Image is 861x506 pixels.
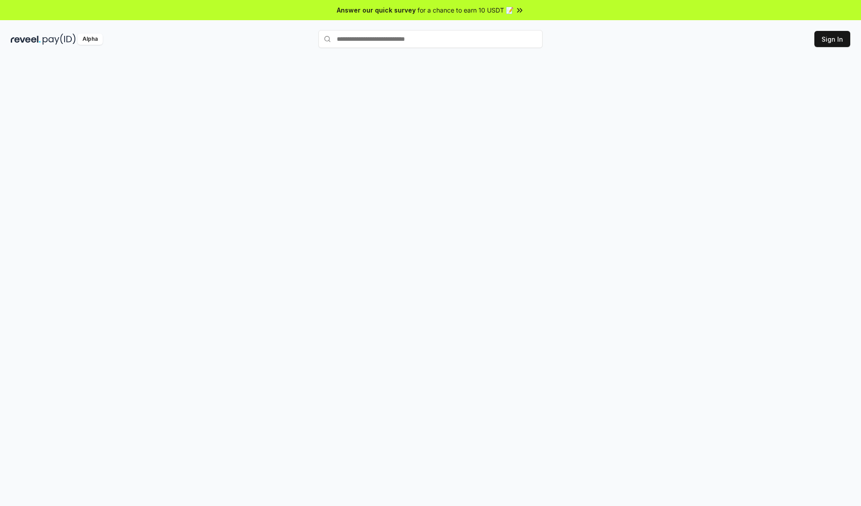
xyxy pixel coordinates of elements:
img: reveel_dark [11,34,41,45]
button: Sign In [814,31,850,47]
img: pay_id [43,34,76,45]
div: Alpha [78,34,103,45]
span: Answer our quick survey [337,5,416,15]
span: for a chance to earn 10 USDT 📝 [417,5,513,15]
